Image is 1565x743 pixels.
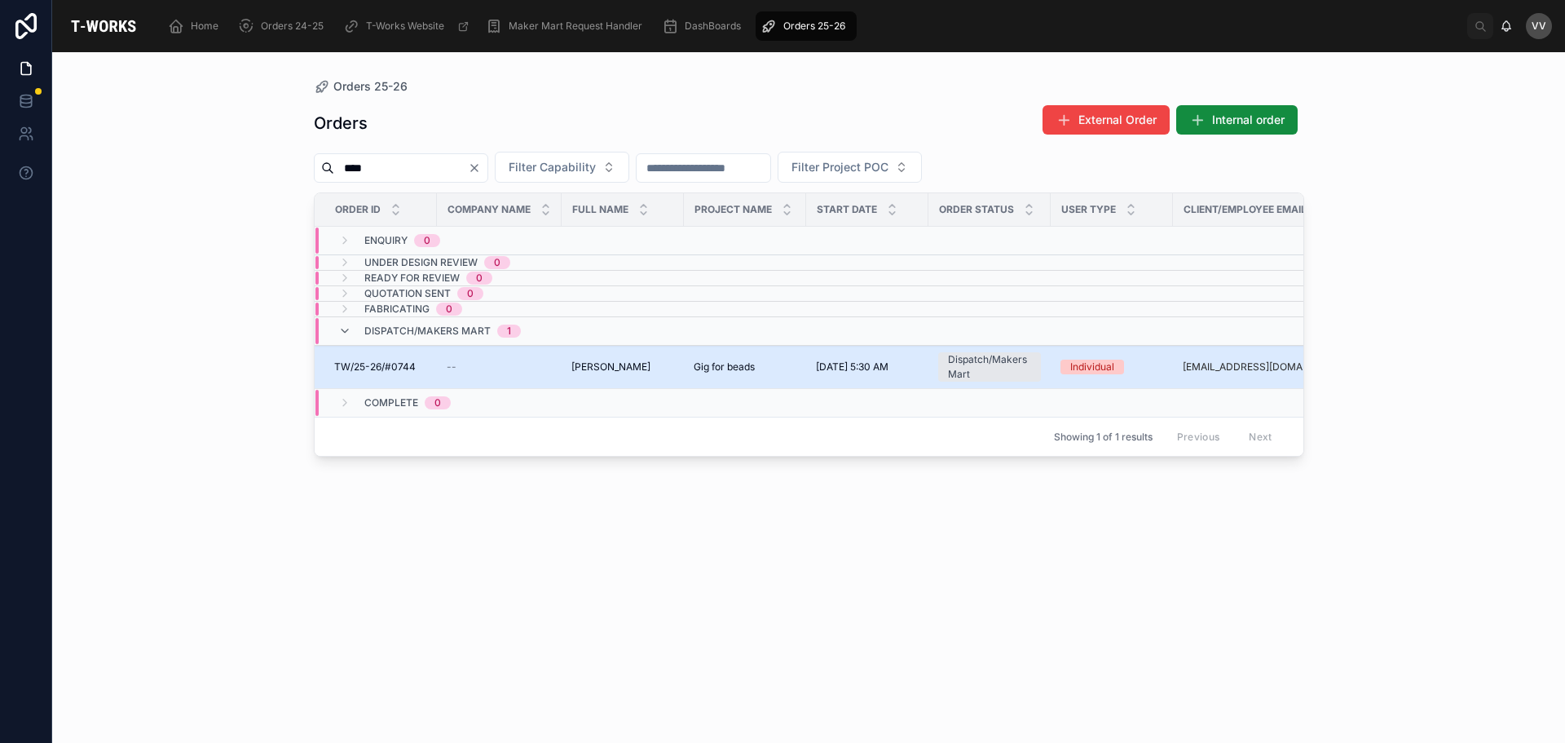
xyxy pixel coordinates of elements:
[476,272,483,285] div: 0
[447,203,531,216] span: Company Name
[334,360,427,374] a: TW/25-26/#0744
[1060,360,1163,374] a: Individual
[509,20,642,33] span: Maker Mart Request Handler
[364,272,460,285] span: Ready for Review
[1070,360,1114,374] div: Individual
[694,203,772,216] span: Project Name
[1054,431,1153,444] span: Showing 1 of 1 results
[685,20,741,33] span: DashBoards
[783,20,845,33] span: Orders 25-26
[364,256,478,269] span: Under Design Review
[1061,203,1116,216] span: User Type
[495,152,629,183] button: Select Button
[1043,105,1170,135] button: External Order
[1532,20,1546,33] span: VV
[163,11,230,41] a: Home
[447,360,552,374] a: --
[694,360,755,374] span: Gig for beads
[366,20,444,33] span: T-Works Website
[816,360,919,374] a: [DATE] 5:30 AM
[1183,360,1328,374] a: [EMAIL_ADDRESS][DOMAIN_NAME]
[447,360,456,374] span: --
[571,360,674,374] a: [PERSON_NAME]
[1078,112,1157,128] span: External Order
[335,203,381,216] span: Order ID
[1184,203,1307,216] span: Client/Employee Email
[657,11,752,41] a: DashBoards
[314,78,408,95] a: Orders 25-26
[364,325,491,338] span: Dispatch/Makers Mart
[494,256,500,269] div: 0
[434,396,441,409] div: 0
[939,203,1014,216] span: Order Status
[481,11,654,41] a: Maker Mart Request Handler
[333,78,408,95] span: Orders 25-26
[1176,105,1298,135] button: Internal order
[948,352,1031,382] div: Dispatch/Makers Mart
[816,360,888,374] span: [DATE] 5:30 AM
[364,303,430,316] span: Fabricating
[467,287,474,300] div: 0
[572,203,628,216] span: Full Name
[364,287,451,300] span: Quotation Sent
[694,360,796,374] a: Gig for beads
[1212,112,1285,128] span: Internal order
[571,360,650,374] span: [PERSON_NAME]
[791,159,888,175] span: Filter Project POC
[509,159,596,175] span: Filter Capability
[155,8,1467,44] div: scrollable content
[338,11,478,41] a: T-Works Website
[817,203,877,216] span: Start Date
[364,234,408,247] span: Enquiry
[424,234,430,247] div: 0
[334,360,416,374] span: TW/25-26/#0744
[314,112,368,135] h1: Orders
[65,13,142,39] img: App logo
[756,11,857,41] a: Orders 25-26
[468,161,487,175] button: Clear
[364,396,418,409] span: Complete
[507,325,511,338] div: 1
[233,11,335,41] a: Orders 24-25
[778,152,922,183] button: Select Button
[938,352,1041,382] a: Dispatch/Makers Mart
[261,20,324,33] span: Orders 24-25
[446,303,452,316] div: 0
[191,20,218,33] span: Home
